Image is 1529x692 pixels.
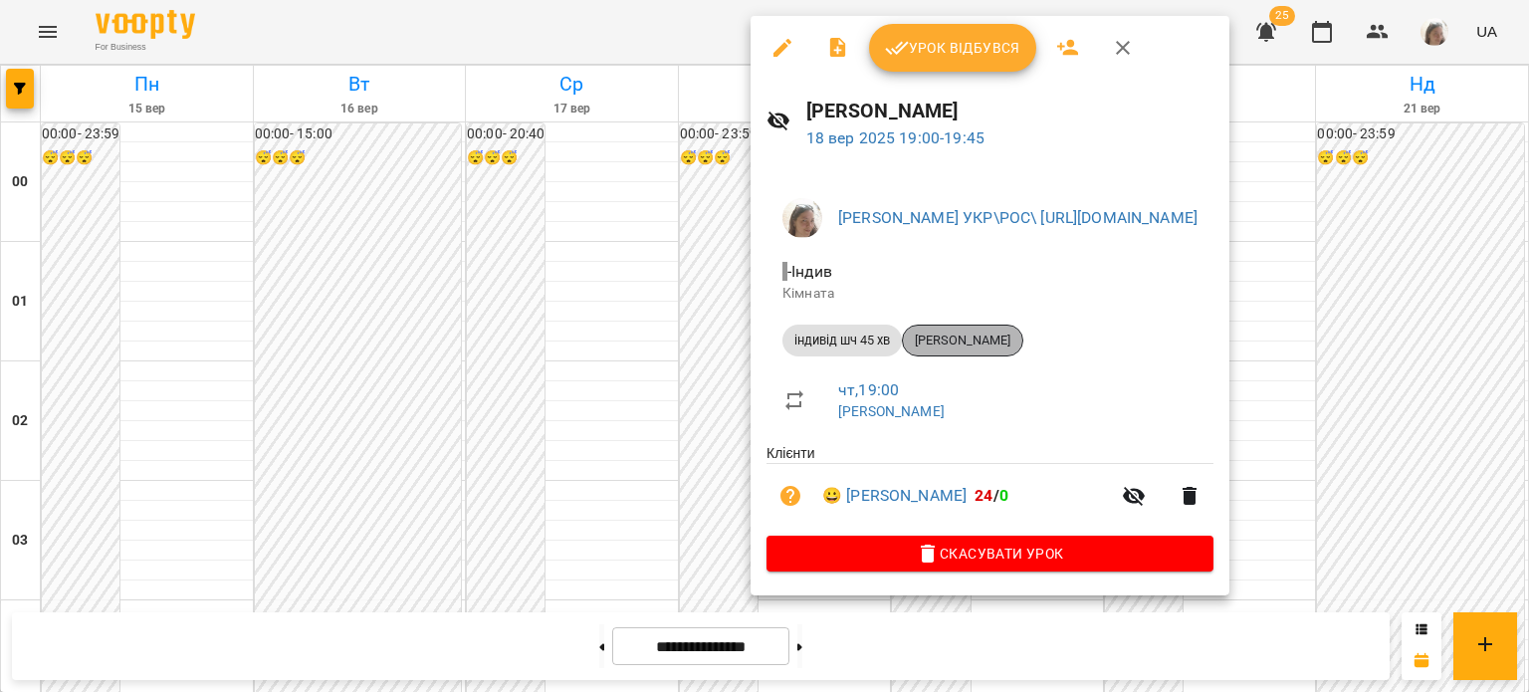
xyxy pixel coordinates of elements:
[903,332,1022,349] span: [PERSON_NAME]
[869,24,1036,72] button: Урок відбувся
[806,96,1213,126] h6: [PERSON_NAME]
[766,536,1213,572] button: Скасувати Урок
[782,262,836,281] span: - Індив
[999,486,1008,505] span: 0
[806,128,984,147] a: 18 вер 2025 19:00-19:45
[766,443,1213,536] ul: Клієнти
[782,542,1198,566] span: Скасувати Урок
[782,198,822,238] img: 4795d6aa07af88b41cce17a01eea78aa.jpg
[838,380,899,399] a: чт , 19:00
[838,208,1198,227] a: [PERSON_NAME] УКР\РОС\ [URL][DOMAIN_NAME]
[838,403,945,419] a: [PERSON_NAME]
[782,332,902,349] span: індивід шч 45 хв
[782,284,1198,304] p: Кімната
[975,486,992,505] span: 24
[766,472,814,520] button: Візит ще не сплачено. Додати оплату?
[902,325,1023,356] div: [PERSON_NAME]
[975,486,1008,505] b: /
[822,484,967,508] a: 😀 [PERSON_NAME]
[885,36,1020,60] span: Урок відбувся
